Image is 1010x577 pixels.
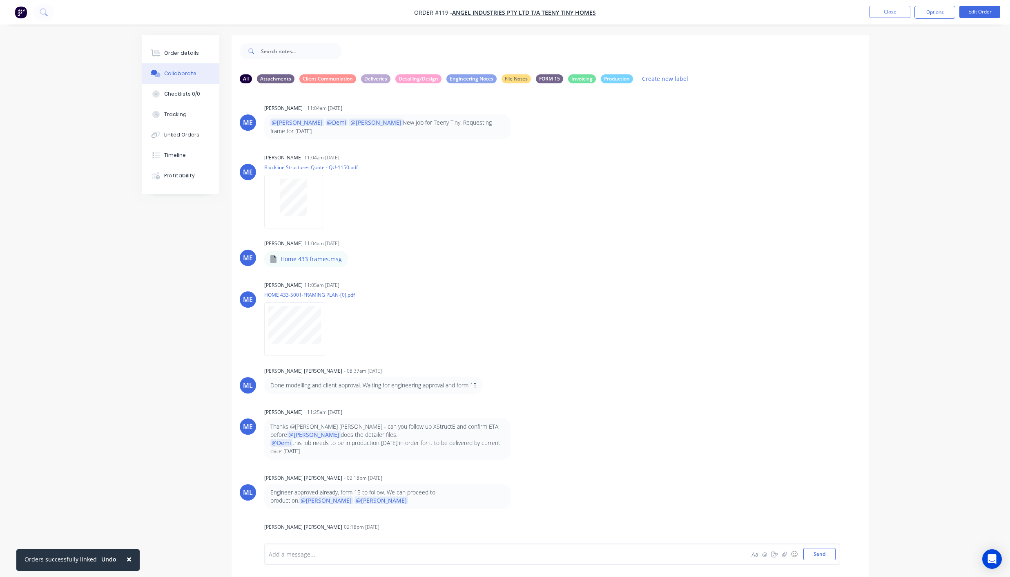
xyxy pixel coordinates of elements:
[446,74,497,83] div: Engineering Notes
[15,6,27,18] img: Factory
[344,367,382,375] div: - 08:37am [DATE]
[982,549,1002,569] div: Open Intercom Messenger
[243,422,253,432] div: ME
[243,488,253,497] div: ML
[326,119,348,126] span: @Demi
[452,9,596,16] a: Angel Industries Pty Ltd t/a Teeny Tiny Homes
[395,74,441,83] div: Detailing/Design
[361,74,390,83] div: Deliveries
[142,84,219,104] button: Checklists 0/0
[164,152,186,159] div: Timeline
[270,439,292,447] span: @Demi
[299,496,353,504] span: @[PERSON_NAME]
[264,105,303,112] div: [PERSON_NAME]
[142,104,219,125] button: Tracking
[264,367,342,375] div: [PERSON_NAME] [PERSON_NAME]
[270,119,324,126] span: @[PERSON_NAME]
[264,523,342,531] div: [PERSON_NAME] [PERSON_NAME]
[270,439,504,456] p: this job needs to be in production [DATE] in order for it to be delivered by current date [DATE]
[502,74,531,83] div: File Notes
[355,496,408,504] span: @[PERSON_NAME]
[803,548,836,560] button: Send
[750,549,760,559] button: Aa
[638,73,693,84] button: Create new label
[264,164,358,171] p: Blackline Structures Quote - QU-1150.pdf
[959,6,1000,18] button: Edit Order
[164,131,199,139] div: Linked Orders
[760,549,770,559] button: @
[264,291,355,298] p: HOME 433-S001-FRAMING PLAN-[0].pdf
[281,255,342,263] p: Home 433 frames.msg
[264,474,342,482] div: [PERSON_NAME] [PERSON_NAME]
[164,172,195,179] div: Profitability
[264,409,303,416] div: [PERSON_NAME]
[789,549,799,559] button: ☺
[240,74,252,83] div: All
[270,119,504,135] p: New job for Teeny Tiny. Requesting frame for [DATE].
[264,240,303,247] div: [PERSON_NAME]
[164,111,187,118] div: Tracking
[304,409,342,416] div: - 11:25am [DATE]
[270,488,504,505] p: Engineer approved already, form 15 to follow. We can proceed to production.
[264,282,303,289] div: [PERSON_NAME]
[264,154,303,161] div: [PERSON_NAME]
[270,381,477,389] p: Done modelling and client approval. Waiting for engineering approval and form 15
[243,380,253,390] div: ML
[164,70,196,77] div: Collaborate
[164,49,199,57] div: Order details
[142,145,219,165] button: Timeline
[97,553,121,566] button: Undo
[25,555,97,564] div: Orders successfully linked
[870,6,910,18] button: Close
[261,43,342,59] input: Search notes...
[287,431,341,438] span: @[PERSON_NAME]
[270,423,504,439] p: Thanks @[PERSON_NAME] [PERSON_NAME] - can you follow up XStructE and confirm ETA before does the ...
[414,9,452,16] span: Order #119 -
[344,474,382,482] div: - 02:18pm [DATE]
[118,549,140,569] button: Close
[568,74,596,83] div: Invoicing
[243,118,253,127] div: ME
[127,553,132,565] span: ×
[243,295,253,304] div: ME
[299,74,356,83] div: Client Communiation
[164,90,200,98] div: Checklists 0/0
[142,63,219,84] button: Collaborate
[304,282,339,289] div: 11:05am [DATE]
[601,74,633,83] div: Production
[142,125,219,145] button: Linked Orders
[914,6,955,19] button: Options
[344,523,379,531] div: 02:18pm [DATE]
[243,253,253,263] div: ME
[304,105,342,112] div: - 11:04am [DATE]
[349,119,403,126] span: @[PERSON_NAME]
[304,240,339,247] div: 11:04am [DATE]
[304,154,339,161] div: 11:04am [DATE]
[142,165,219,186] button: Profitability
[536,74,563,83] div: FORM 15
[257,74,294,83] div: Attachments
[142,43,219,63] button: Order details
[243,167,253,177] div: ME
